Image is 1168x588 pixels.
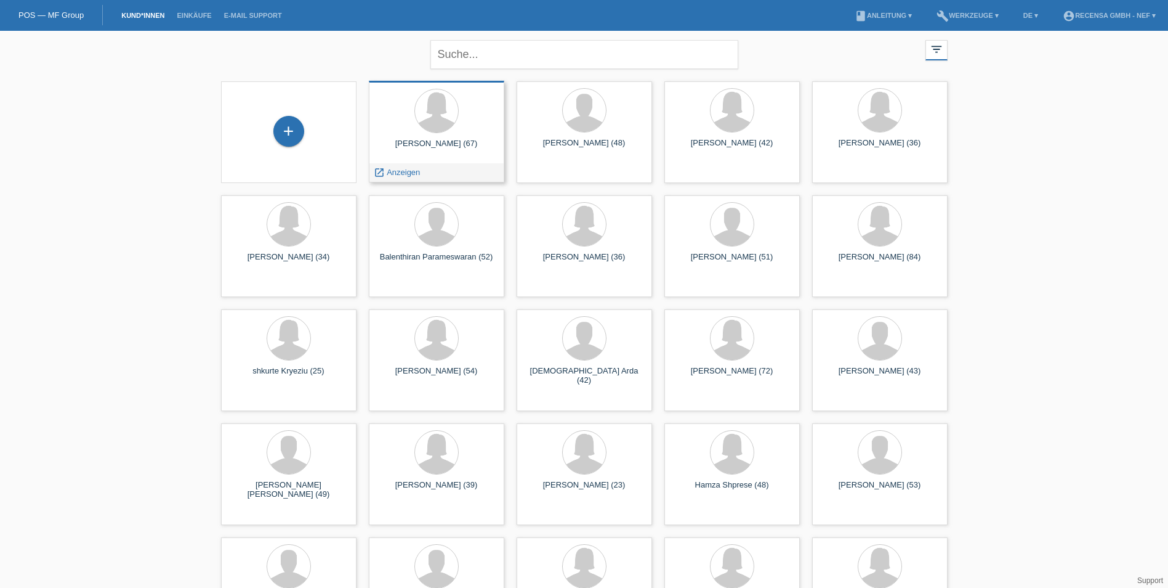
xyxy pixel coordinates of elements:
[930,12,1005,19] a: buildWerkzeuge ▾
[848,12,918,19] a: bookAnleitung ▾
[379,252,494,272] div: Balenthiran Parameswaran (52)
[930,43,943,56] i: filter_list
[1063,10,1075,22] i: account_circle
[379,480,494,500] div: [PERSON_NAME] (39)
[526,366,642,386] div: [DEMOGRAPHIC_DATA] Arda (42)
[231,252,347,272] div: [PERSON_NAME] (34)
[18,10,84,20] a: POS — MF Group
[674,138,790,158] div: [PERSON_NAME] (42)
[379,366,494,386] div: [PERSON_NAME] (54)
[171,12,217,19] a: Einkäufe
[526,252,642,272] div: [PERSON_NAME] (36)
[1057,12,1162,19] a: account_circleRecensa GmbH - Nef ▾
[822,366,938,386] div: [PERSON_NAME] (43)
[526,138,642,158] div: [PERSON_NAME] (48)
[674,366,790,386] div: [PERSON_NAME] (72)
[822,480,938,500] div: [PERSON_NAME] (53)
[231,480,347,500] div: [PERSON_NAME] [PERSON_NAME] (49)
[231,366,347,386] div: shkurte Kryeziu (25)
[822,252,938,272] div: [PERSON_NAME] (84)
[374,168,421,177] a: launch Anzeigen
[379,139,494,158] div: [PERSON_NAME] (67)
[674,252,790,272] div: [PERSON_NAME] (51)
[822,138,938,158] div: [PERSON_NAME] (36)
[115,12,171,19] a: Kund*innen
[674,480,790,500] div: Hamza Shprese (48)
[430,40,738,69] input: Suche...
[936,10,949,22] i: build
[387,168,420,177] span: Anzeigen
[526,480,642,500] div: [PERSON_NAME] (23)
[374,167,385,178] i: launch
[1017,12,1044,19] a: DE ▾
[1137,576,1163,585] a: Support
[218,12,288,19] a: E-Mail Support
[855,10,867,22] i: book
[274,121,304,142] div: Kund*in hinzufügen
